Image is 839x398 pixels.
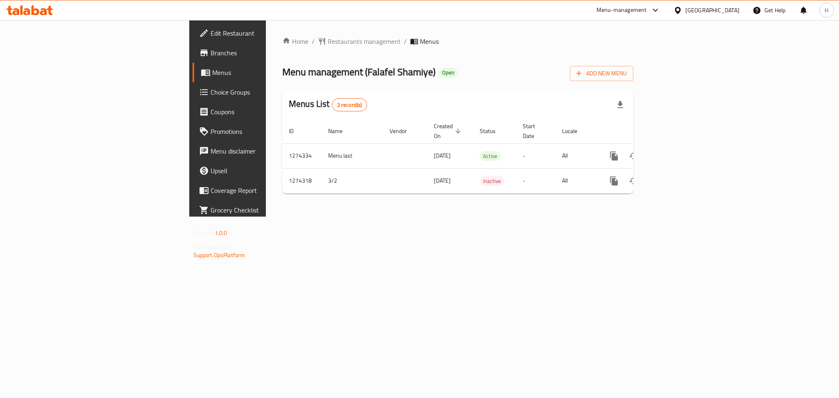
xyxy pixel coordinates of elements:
a: Edit Restaurant [193,23,329,43]
button: more [604,171,624,191]
span: Name [328,126,353,136]
span: Open [439,69,458,76]
td: All [556,168,598,193]
span: 1.0.0 [215,228,227,238]
div: Menu-management [596,5,647,15]
span: Restaurants management [328,36,401,46]
td: - [516,168,556,193]
button: more [604,146,624,166]
div: Total records count [332,98,367,111]
span: Grocery Checklist [211,205,323,215]
span: [DATE] [434,150,451,161]
span: Promotions [211,127,323,136]
span: Coverage Report [211,185,323,195]
span: Coupons [211,107,323,117]
span: Get support on: [193,242,231,252]
div: Open [439,68,458,78]
a: Support.OpsPlatform [193,250,245,260]
span: Add New Menu [576,68,627,79]
span: Choice Groups [211,87,323,97]
span: ID [289,126,304,136]
div: Export file [610,95,630,115]
button: Change Status [624,171,644,191]
td: Menu last [322,143,383,168]
span: Status [480,126,506,136]
a: Restaurants management [318,36,401,46]
span: Edit Restaurant [211,28,323,38]
td: 3/2 [322,168,383,193]
span: Menu disclaimer [211,146,323,156]
div: [GEOGRAPHIC_DATA] [685,6,739,15]
a: Coupons [193,102,329,122]
a: Coverage Report [193,181,329,200]
td: All [556,143,598,168]
a: Upsell [193,161,329,181]
span: Locale [562,126,588,136]
span: Menus [212,68,323,77]
span: Upsell [211,166,323,176]
span: Start Date [523,121,546,141]
a: Choice Groups [193,82,329,102]
a: Branches [193,43,329,63]
span: Version: [193,228,213,238]
span: Inactive [480,176,504,186]
a: Promotions [193,122,329,141]
button: Change Status [624,146,644,166]
table: enhanced table [282,119,689,194]
div: Active [480,151,501,161]
span: Menu management ( Falafel Shamiye ) [282,63,435,81]
h2: Menus List [289,98,367,111]
li: / [404,36,407,46]
span: Created On [434,121,463,141]
a: Grocery Checklist [193,200,329,220]
span: 2 record(s) [332,101,367,109]
th: Actions [598,119,689,144]
span: Menus [420,36,439,46]
span: [DATE] [434,175,451,186]
a: Menus [193,63,329,82]
span: Active [480,152,501,161]
div: Inactive [480,176,504,186]
nav: breadcrumb [282,36,633,46]
button: Add New Menu [570,66,633,81]
a: Menu disclaimer [193,141,329,161]
span: Branches [211,48,323,58]
span: Vendor [390,126,417,136]
span: H [825,6,828,15]
td: - [516,143,556,168]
